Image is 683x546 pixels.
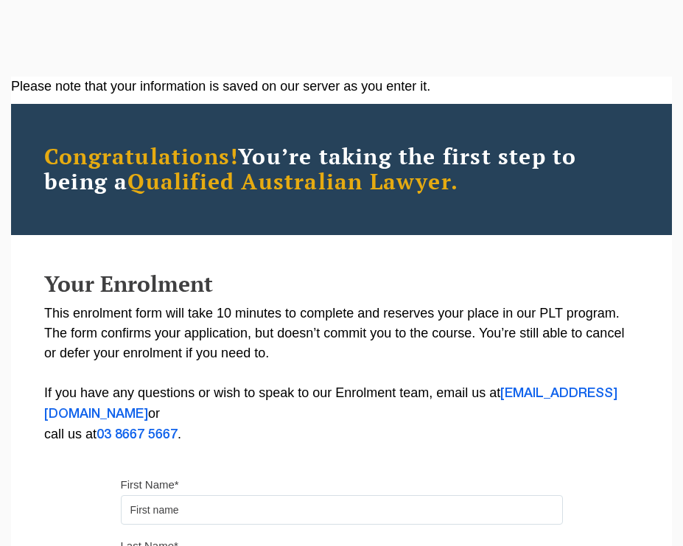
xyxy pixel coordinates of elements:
div: Please note that your information is saved on our server as you enter it. [11,77,672,97]
h2: Your Enrolment [44,272,639,296]
span: Qualified Australian Lawyer. [127,167,458,196]
span: Congratulations! [44,141,238,171]
input: First name [121,495,563,525]
label: First Name* [121,477,179,492]
p: This enrolment form will take 10 minutes to complete and reserves your place in our PLT program. ... [44,304,639,445]
a: 03 8667 5667 [97,429,178,441]
h2: You’re taking the first step to being a [44,144,639,195]
a: [EMAIL_ADDRESS][DOMAIN_NAME] [44,388,617,420]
